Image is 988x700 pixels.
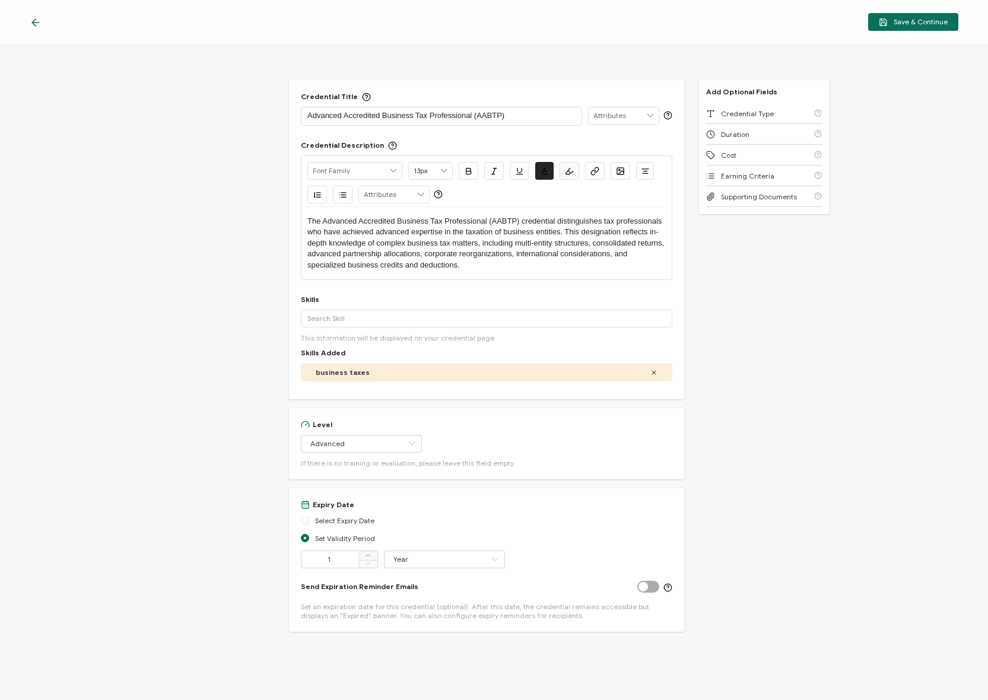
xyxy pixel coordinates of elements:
p: Add Optional Fields [699,87,784,96]
div: Expiry Date [301,500,354,509]
input: Attributes [589,107,659,124]
p: Advanced Accredited Business Tax Professional (AABTP) [307,110,576,122]
div: Credential Description [301,141,397,149]
span: Select Expiry Date [315,516,374,525]
span: business taxes [316,368,370,377]
span: Credential Type [721,109,774,118]
button: Save & Continue [868,13,958,31]
span: Skills Added [301,348,345,357]
span: Save & Continue [879,18,948,27]
span: Set an expiration date for this credential (optional). After this date, the credential remains ac... [301,602,672,620]
span: Send Expiration Reminder Emails [301,583,418,591]
span: Earning Criteria [721,171,774,180]
input: Font Size [409,163,452,179]
input: Search Skill [301,310,672,327]
div: Credential Title [301,92,371,101]
span: This information will be displayed on your credential page. [301,333,496,342]
span: Cost [721,151,736,160]
span: Supporting Documents [721,192,797,201]
div: Level [301,420,332,429]
span: Duration [721,130,749,139]
input: Attributes [359,186,429,203]
span: If there is no training or evaluation, please leave this field empty. [301,459,515,467]
div: Skills [301,295,319,304]
span: Set Validity Period [315,533,375,543]
input: Font Family [308,163,402,179]
p: The Advanced Accredited Business Tax Professional (AABTP) credential distinguishes tax profession... [307,216,666,271]
input: Select [301,435,422,453]
input: Select [384,551,505,568]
